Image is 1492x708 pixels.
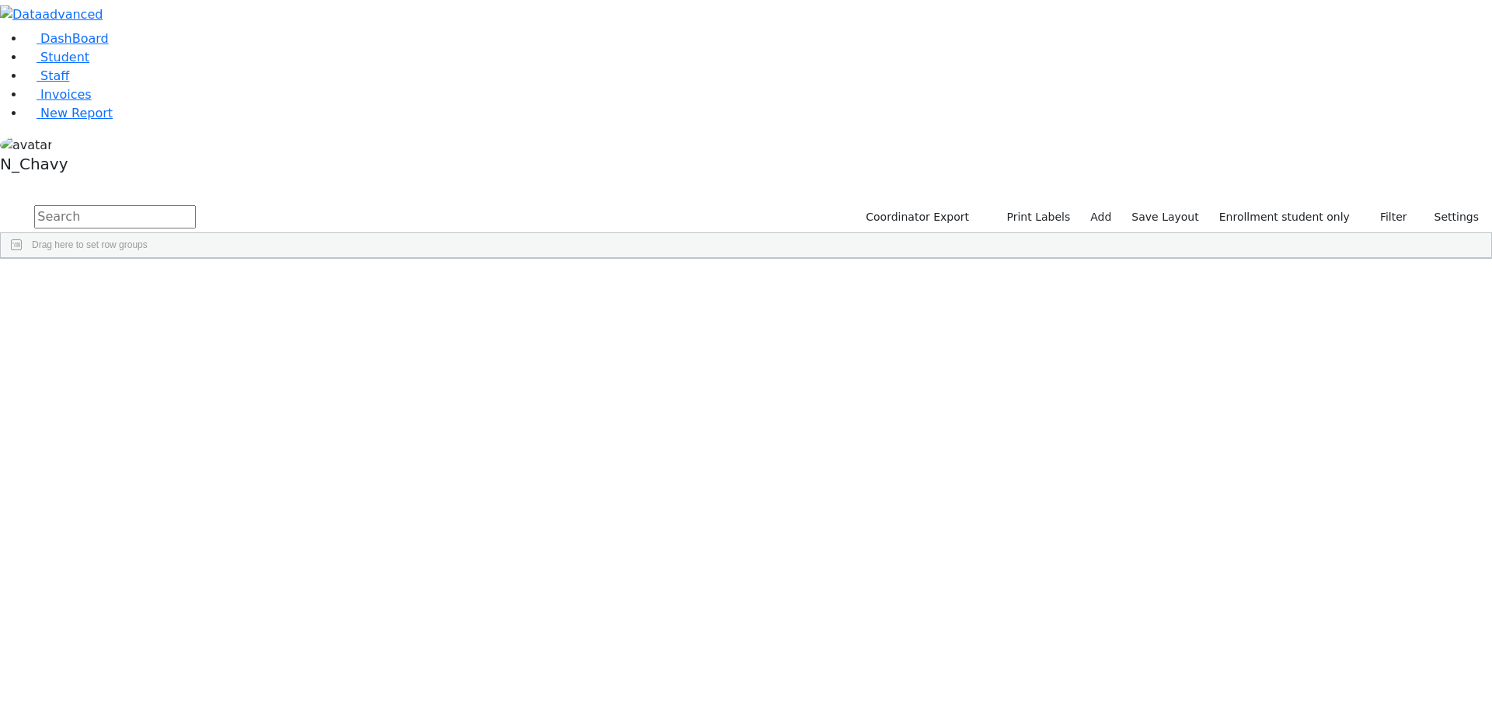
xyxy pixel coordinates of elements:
[25,50,89,65] a: Student
[856,205,976,229] button: Coordinator Export
[1212,205,1357,229] label: Enrollment student only
[40,50,89,65] span: Student
[1360,205,1414,229] button: Filter
[1083,205,1118,229] a: Add
[40,31,109,46] span: DashBoard
[40,68,69,83] span: Staff
[988,205,1077,229] button: Print Labels
[25,31,109,46] a: DashBoard
[40,106,113,120] span: New Report
[32,239,148,250] span: Drag here to set row groups
[25,106,113,120] a: New Report
[40,87,92,102] span: Invoices
[1414,205,1486,229] button: Settings
[34,205,196,228] input: Search
[25,68,69,83] a: Staff
[1124,205,1205,229] button: Save Layout
[25,87,92,102] a: Invoices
